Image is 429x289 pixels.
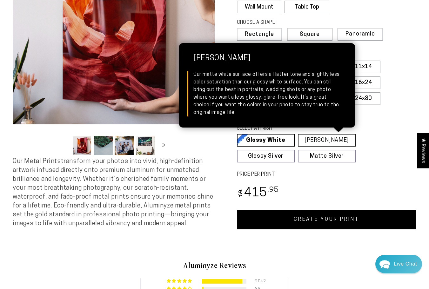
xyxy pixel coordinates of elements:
[417,133,429,168] div: Click to open Judge.me floating reviews tab
[237,1,282,13] label: Wall Mount
[193,71,341,116] div: Our matte white surface offers a flatter tone and slightly less color saturation than our glossy ...
[245,32,274,37] span: Rectangle
[375,255,422,273] div: Chat widget toggle
[346,76,380,89] label: 16x24
[285,1,329,13] label: Table Top
[115,136,134,155] button: Load image 3 in gallery view
[255,279,263,284] div: 2042
[237,210,417,229] a: CREATE YOUR PRINT
[300,32,320,37] span: Square
[73,136,92,155] button: Load image 1 in gallery view
[237,19,325,26] legend: CHOOSE A SHAPE
[237,134,295,147] a: Glossy White
[238,190,243,199] span: $
[346,92,380,105] label: 24x30
[237,187,279,200] bdi: 415
[237,150,295,162] a: Glossy Silver
[268,187,279,194] sup: .95
[394,255,417,273] div: Contact Us Directly
[298,134,356,147] a: [PERSON_NAME]
[346,61,380,73] label: 11x14
[237,125,342,132] legend: SELECT A FINISH
[94,136,113,155] button: Load image 2 in gallery view
[136,136,155,155] button: Load image 4 in gallery view
[167,279,193,284] div: 91% (2042) reviews with 5 star rating
[193,54,341,71] strong: [PERSON_NAME]
[157,139,171,153] button: Slide right
[57,139,71,153] button: Slide left
[345,31,375,37] span: Panoramic
[29,260,400,271] h2: Aluminyze Reviews
[298,150,356,162] a: Matte Silver
[237,171,417,178] label: PRICE PER PRINT
[13,158,213,227] span: Our Metal Prints transform your photos into vivid, high-definition artwork infused directly onto ...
